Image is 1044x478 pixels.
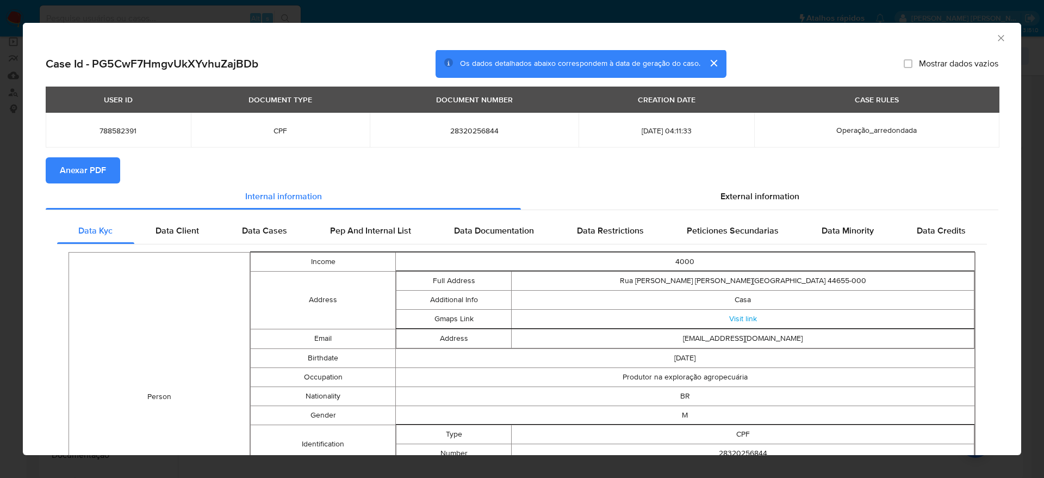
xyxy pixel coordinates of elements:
[383,126,565,136] span: 28320256844
[700,50,726,76] button: cerrar
[512,271,974,290] td: Rua [PERSON_NAME] [PERSON_NAME][GEOGRAPHIC_DATA] 44655-000
[57,218,987,244] div: Detailed internal info
[46,183,998,210] div: Detailed info
[395,252,974,271] td: 4000
[904,59,912,68] input: Mostrar dados vazios
[396,290,512,309] td: Additional Info
[396,309,512,328] td: Gmaps Link
[78,224,113,237] span: Data Kyc
[251,406,395,425] td: Gender
[395,387,974,406] td: BR
[687,224,779,237] span: Peticiones Secundarias
[46,157,120,183] button: Anexar PDF
[395,406,974,425] td: M
[396,425,512,444] td: Type
[46,57,258,71] h2: Case Id - PG5CwF7HmgvUkXYvhuZajBDb
[512,425,974,444] td: CPF
[242,224,287,237] span: Data Cases
[251,271,395,329] td: Address
[577,224,644,237] span: Data Restrictions
[251,348,395,367] td: Birthdate
[460,58,700,69] span: Os dados detalhados abaixo correspondem à data de geração do caso.
[204,126,357,136] span: CPF
[848,90,905,109] div: CASE RULES
[251,367,395,387] td: Occupation
[395,348,974,367] td: [DATE]
[631,90,702,109] div: CREATION DATE
[396,329,512,348] td: Address
[251,252,395,271] td: Income
[919,58,998,69] span: Mostrar dados vazios
[512,444,974,463] td: 28320256844
[251,329,395,348] td: Email
[330,224,411,237] span: Pep And Internal List
[156,224,199,237] span: Data Client
[836,125,917,136] span: Operação_arredondada
[396,271,512,290] td: Full Address
[454,224,534,237] span: Data Documentation
[512,290,974,309] td: Casa
[917,224,966,237] span: Data Credits
[592,126,741,136] span: [DATE] 04:11:33
[59,126,178,136] span: 788582391
[251,425,395,463] td: Identification
[822,224,874,237] span: Data Minority
[430,90,519,109] div: DOCUMENT NUMBER
[245,190,322,203] span: Internal information
[60,158,106,182] span: Anexar PDF
[242,90,319,109] div: DOCUMENT TYPE
[395,367,974,387] td: Produtor na exploração agropecuária
[996,33,1005,42] button: Fechar a janela
[97,90,139,109] div: USER ID
[512,329,974,348] td: [EMAIL_ADDRESS][DOMAIN_NAME]
[720,190,799,203] span: External information
[396,444,512,463] td: Number
[729,313,757,324] a: Visit link
[251,387,395,406] td: Nationality
[23,23,1021,455] div: closure-recommendation-modal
